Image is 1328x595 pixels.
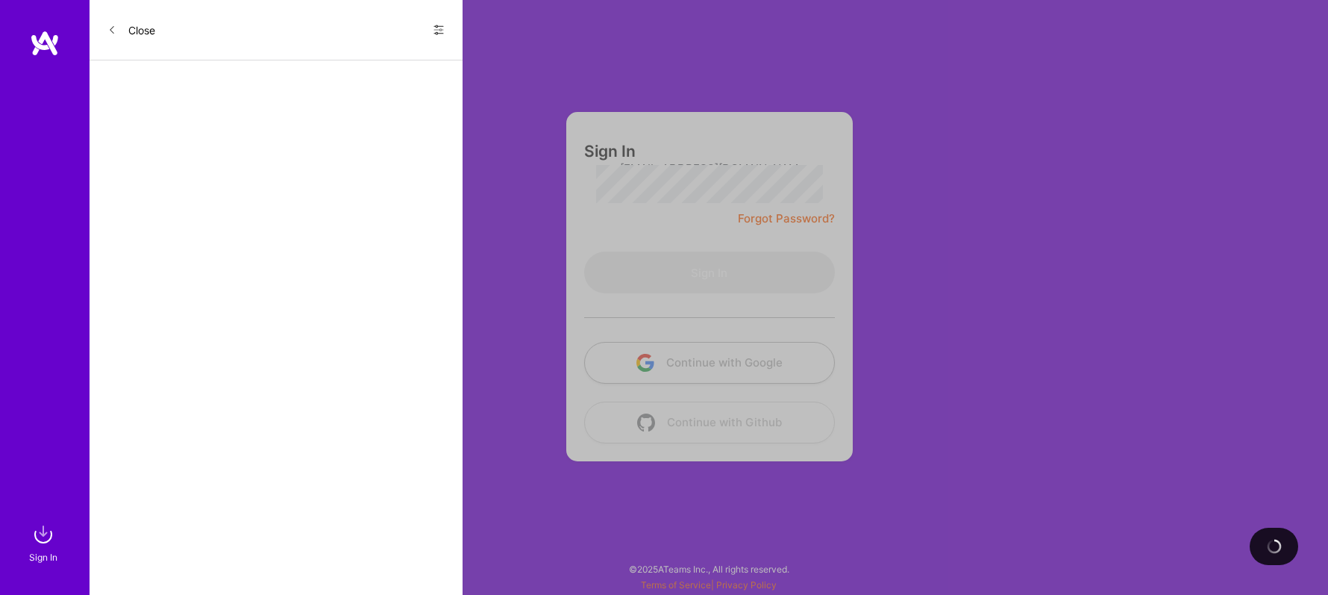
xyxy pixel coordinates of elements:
[28,520,58,549] img: sign in
[30,30,60,57] img: logo
[29,549,57,565] div: Sign In
[1266,538,1282,555] img: loading
[107,18,155,42] button: Close
[31,520,58,565] a: sign inSign In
